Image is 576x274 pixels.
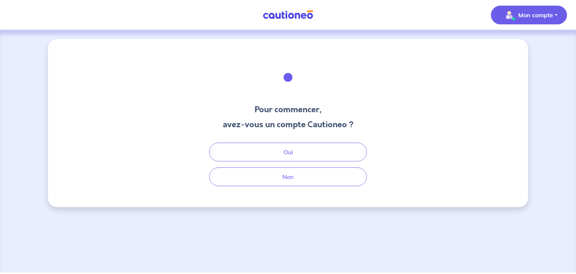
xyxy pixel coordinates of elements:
button: Oui [209,143,367,161]
button: illu_account_valid_menu.svgMon compte [491,6,567,24]
button: Non [209,167,367,186]
h3: Pour commencer, [223,104,354,116]
p: Mon compte [518,11,553,20]
h3: avez-vous un compte Cautioneo ? [223,119,354,131]
img: illu_account_valid_menu.svg [503,9,515,21]
img: Cautioneo [260,10,316,20]
img: illu_welcome.svg [268,57,308,98]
